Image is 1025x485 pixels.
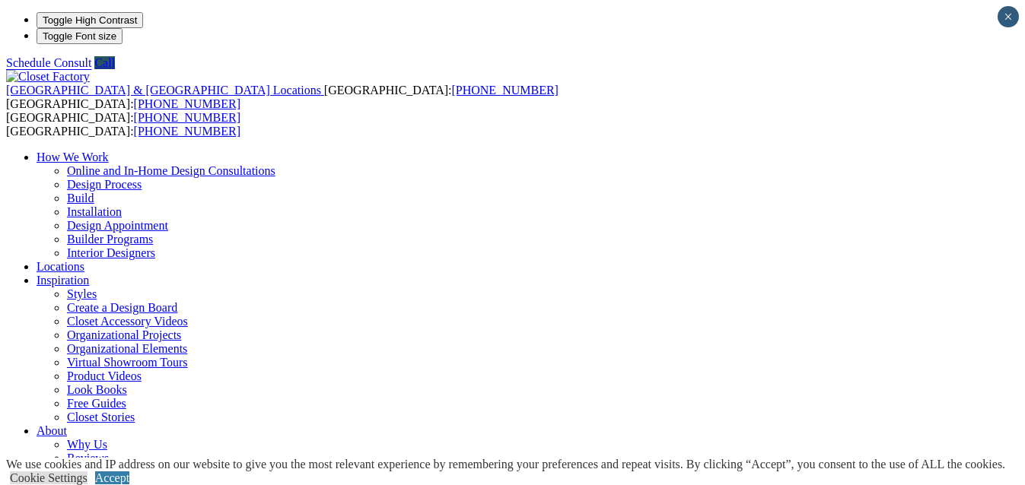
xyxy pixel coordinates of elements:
button: Close [998,6,1019,27]
span: Toggle Font size [43,30,116,42]
img: Closet Factory [6,70,90,84]
a: [PHONE_NUMBER] [134,125,240,138]
a: Locations [37,260,84,273]
a: Installation [67,205,122,218]
div: We use cookies and IP address on our website to give you the most relevant experience by remember... [6,458,1005,471]
a: Interior Designers [67,246,155,259]
span: Toggle High Contrast [43,14,137,26]
a: Why Us [67,438,107,451]
a: [GEOGRAPHIC_DATA] & [GEOGRAPHIC_DATA] Locations [6,84,324,97]
a: Design Appointment [67,219,168,232]
a: Call [94,56,115,69]
a: Design Process [67,178,142,191]
a: Styles [67,287,97,300]
a: Product Videos [67,369,142,382]
a: [PHONE_NUMBER] [134,111,240,124]
span: [GEOGRAPHIC_DATA]: [GEOGRAPHIC_DATA]: [6,84,559,110]
a: Organizational Elements [67,342,187,355]
a: Reviews [67,452,109,464]
a: About [37,424,67,437]
a: Build [67,192,94,204]
a: Create a Design Board [67,301,177,314]
a: Online and In-Home Design Consultations [67,164,275,177]
a: Builder Programs [67,233,153,246]
button: Toggle Font size [37,28,123,44]
a: Organizational Projects [67,328,181,341]
button: Toggle High Contrast [37,12,143,28]
span: [GEOGRAPHIC_DATA]: [GEOGRAPHIC_DATA]: [6,111,240,138]
a: Closet Accessory Videos [67,315,188,328]
a: Closet Stories [67,411,135,423]
a: Free Guides [67,397,126,410]
a: Cookie Settings [10,471,88,484]
a: How We Work [37,151,109,163]
a: Inspiration [37,274,89,287]
a: [PHONE_NUMBER] [451,84,558,97]
a: [PHONE_NUMBER] [134,97,240,110]
a: Accept [95,471,129,484]
a: Virtual Showroom Tours [67,356,188,369]
a: Look Books [67,383,127,396]
span: [GEOGRAPHIC_DATA] & [GEOGRAPHIC_DATA] Locations [6,84,321,97]
a: Schedule Consult [6,56,91,69]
